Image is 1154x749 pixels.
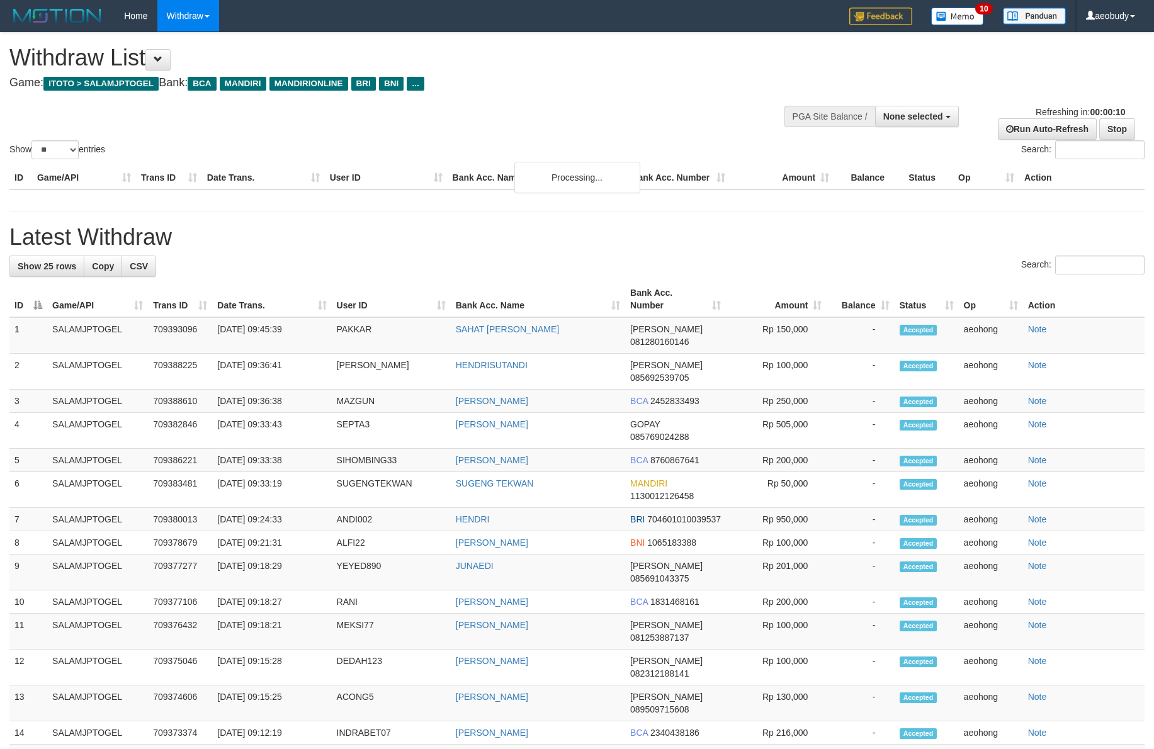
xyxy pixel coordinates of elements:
td: SALAMJPTOGEL [47,390,148,413]
h1: Withdraw List [9,45,757,70]
span: Accepted [900,479,937,490]
span: Copy 089509715608 to clipboard [630,704,689,714]
th: Date Trans.: activate to sort column ascending [212,281,331,317]
th: Action [1019,166,1145,189]
td: - [827,472,894,508]
span: Copy 2340438186 to clipboard [650,728,699,738]
span: ITOTO > SALAMJPTOGEL [43,77,159,91]
td: 12 [9,650,47,685]
span: Copy [92,261,114,271]
a: Run Auto-Refresh [998,118,1097,140]
td: [DATE] 09:33:19 [212,472,331,508]
span: GOPAY [630,419,660,429]
td: [PERSON_NAME] [332,354,451,390]
span: Accepted [900,456,937,466]
td: SALAMJPTOGEL [47,472,148,508]
a: [PERSON_NAME] [456,419,528,429]
td: SALAMJPTOGEL [47,508,148,531]
a: CSV [122,256,156,277]
th: Balance [834,166,903,189]
td: aeohong [959,555,1023,590]
td: 3 [9,390,47,413]
td: ACONG5 [332,685,451,721]
img: Button%20Memo.svg [931,8,984,25]
th: Op: activate to sort column ascending [959,281,1023,317]
img: panduan.png [1003,8,1066,25]
a: Note [1028,396,1047,406]
span: BCA [630,728,648,738]
td: 2 [9,354,47,390]
span: MANDIRI [630,478,667,488]
td: aeohong [959,317,1023,354]
a: SAHAT [PERSON_NAME] [456,324,559,334]
span: Copy 1065183388 to clipboard [647,538,696,548]
span: [PERSON_NAME] [630,561,703,571]
a: [PERSON_NAME] [456,692,528,702]
span: Accepted [900,538,937,549]
a: [PERSON_NAME] [456,538,528,548]
span: Accepted [900,361,937,371]
a: SUGENG TEKWAN [456,478,534,488]
td: PAKKAR [332,317,451,354]
button: None selected [875,106,959,127]
td: Rp 100,000 [726,354,827,390]
td: 709377106 [148,590,212,614]
span: Copy 1831468161 to clipboard [650,597,699,607]
span: Accepted [900,597,937,608]
td: YEYED890 [332,555,451,590]
a: Note [1028,360,1047,370]
a: Note [1028,514,1047,524]
td: aeohong [959,721,1023,745]
td: 5 [9,449,47,472]
th: Bank Acc. Number [626,166,730,189]
td: - [827,650,894,685]
input: Search: [1055,140,1145,159]
td: SEPTA3 [332,413,451,449]
h4: Game: Bank: [9,77,757,89]
td: SALAMJPTOGEL [47,354,148,390]
a: Note [1028,324,1047,334]
span: Refreshing in: [1036,107,1125,117]
span: ... [407,77,424,91]
th: Status: activate to sort column ascending [895,281,959,317]
td: - [827,354,894,390]
td: [DATE] 09:21:31 [212,531,331,555]
th: Action [1023,281,1145,317]
td: aeohong [959,449,1023,472]
td: Rp 100,000 [726,531,827,555]
td: - [827,721,894,745]
td: - [827,590,894,614]
td: SALAMJPTOGEL [47,555,148,590]
td: Rp 100,000 [726,650,827,685]
td: Rp 201,000 [726,555,827,590]
td: DEDAH123 [332,650,451,685]
td: ANDI002 [332,508,451,531]
a: Note [1028,538,1047,548]
th: Amount [730,166,834,189]
td: [DATE] 09:15:25 [212,685,331,721]
td: 709373374 [148,721,212,745]
td: 8 [9,531,47,555]
td: 13 [9,685,47,721]
td: aeohong [959,354,1023,390]
td: [DATE] 09:15:28 [212,650,331,685]
span: BNI [379,77,404,91]
span: Copy 8760867641 to clipboard [650,455,699,465]
th: Status [903,166,953,189]
td: 709388225 [148,354,212,390]
td: Rp 150,000 [726,317,827,354]
span: BCA [630,455,648,465]
span: Accepted [900,692,937,703]
a: Note [1028,656,1047,666]
td: Rp 216,000 [726,721,827,745]
td: SUGENGTEKWAN [332,472,451,508]
td: - [827,390,894,413]
span: Accepted [900,325,937,335]
a: Show 25 rows [9,256,84,277]
td: Rp 130,000 [726,685,827,721]
span: Accepted [900,420,937,431]
a: JUNAEDI [456,561,494,571]
td: 14 [9,721,47,745]
td: [DATE] 09:45:39 [212,317,331,354]
span: BRI [630,514,645,524]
